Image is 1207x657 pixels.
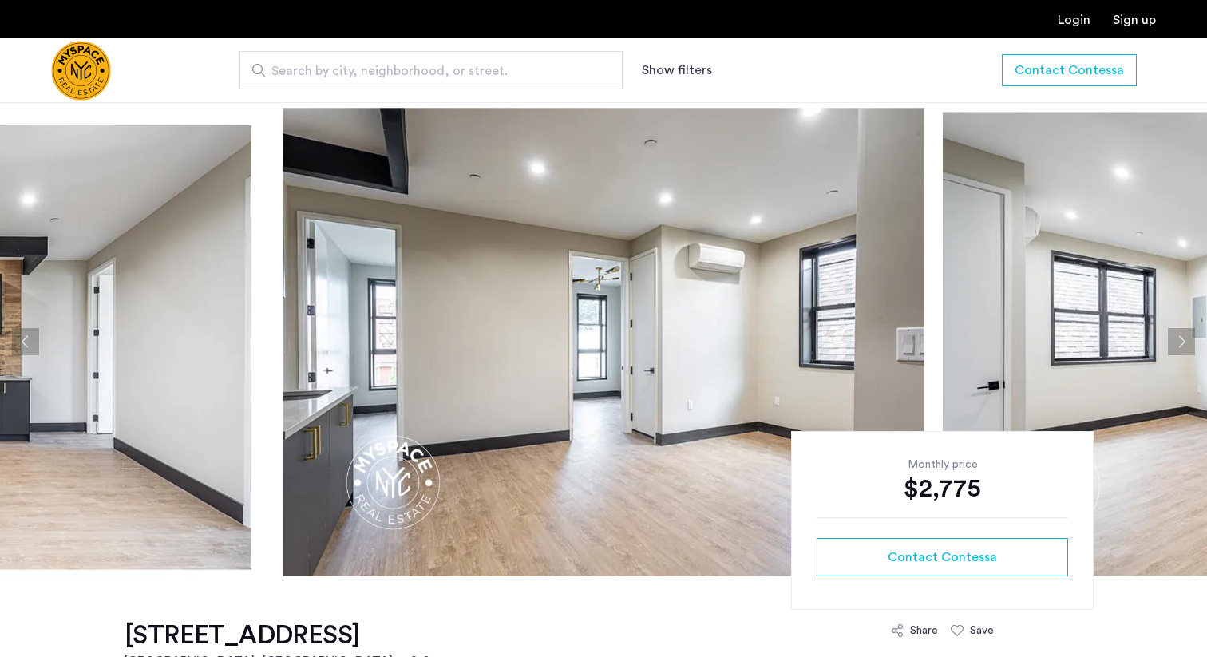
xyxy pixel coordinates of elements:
div: Save [970,623,994,639]
a: Cazamio Logo [51,41,111,101]
a: Registration [1113,14,1156,26]
a: Login [1058,14,1090,26]
img: logo [51,41,111,101]
button: Show or hide filters [642,61,712,80]
span: Search by city, neighborhood, or street. [271,61,578,81]
div: Share [910,623,938,639]
span: Contact Contessa [888,548,997,567]
img: apartment [283,102,924,581]
input: Apartment Search [239,51,623,89]
button: Previous apartment [12,328,39,355]
button: Next apartment [1168,328,1195,355]
div: Monthly price [817,457,1068,473]
button: button [817,538,1068,576]
span: Contact Contessa [1015,61,1124,80]
h1: [STREET_ADDRESS] [125,619,430,651]
button: button [1002,54,1137,86]
div: $2,775 [817,473,1068,505]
